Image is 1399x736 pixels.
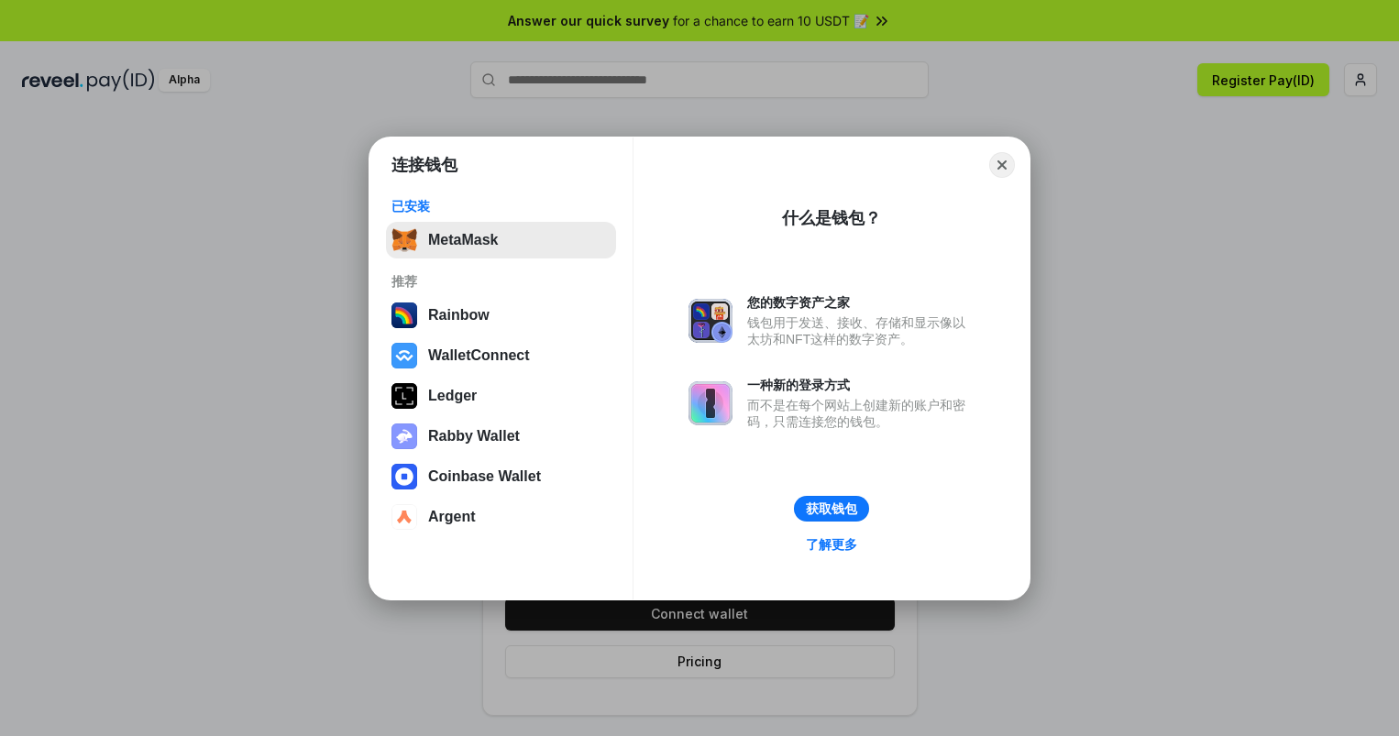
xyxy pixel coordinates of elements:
img: svg+xml,%3Csvg%20width%3D%2228%22%20height%3D%2228%22%20viewBox%3D%220%200%2028%2028%22%20fill%3D... [391,343,417,368]
div: Rabby Wallet [428,428,520,445]
div: WalletConnect [428,347,530,364]
button: MetaMask [386,222,616,258]
img: svg+xml,%3Csvg%20fill%3D%22none%22%20height%3D%2233%22%20viewBox%3D%220%200%2035%2033%22%20width%... [391,227,417,253]
div: Ledger [428,388,477,404]
h1: 连接钱包 [391,154,457,176]
button: Argent [386,499,616,535]
div: 推荐 [391,273,611,290]
button: Coinbase Wallet [386,458,616,495]
div: 已安装 [391,198,611,214]
img: svg+xml,%3Csvg%20xmlns%3D%22http%3A%2F%2Fwww.w3.org%2F2000%2Fsvg%22%20fill%3D%22none%22%20viewBox... [391,423,417,449]
div: 而不是在每个网站上创建新的账户和密码，只需连接您的钱包。 [747,397,975,430]
div: 获取钱包 [806,500,857,517]
button: WalletConnect [386,337,616,374]
div: 钱包用于发送、接收、存储和显示像以太坊和NFT这样的数字资产。 [747,314,975,347]
div: MetaMask [428,232,498,248]
img: svg+xml,%3Csvg%20xmlns%3D%22http%3A%2F%2Fwww.w3.org%2F2000%2Fsvg%22%20fill%3D%22none%22%20viewBox... [688,381,733,425]
div: 一种新的登录方式 [747,377,975,393]
button: Close [989,152,1015,178]
div: 什么是钱包？ [782,207,881,229]
img: svg+xml,%3Csvg%20xmlns%3D%22http%3A%2F%2Fwww.w3.org%2F2000%2Fsvg%22%20width%3D%2228%22%20height%3... [391,383,417,409]
div: Argent [428,509,476,525]
div: Rainbow [428,307,490,324]
img: svg+xml,%3Csvg%20width%3D%22120%22%20height%3D%22120%22%20viewBox%3D%220%200%20120%20120%22%20fil... [391,302,417,328]
img: svg+xml,%3Csvg%20width%3D%2228%22%20height%3D%2228%22%20viewBox%3D%220%200%2028%2028%22%20fill%3D... [391,464,417,489]
div: 您的数字资产之家 [747,294,975,311]
a: 了解更多 [795,533,868,556]
button: 获取钱包 [794,496,869,522]
img: svg+xml,%3Csvg%20xmlns%3D%22http%3A%2F%2Fwww.w3.org%2F2000%2Fsvg%22%20fill%3D%22none%22%20viewBox... [688,299,733,343]
img: svg+xml,%3Csvg%20width%3D%2228%22%20height%3D%2228%22%20viewBox%3D%220%200%2028%2028%22%20fill%3D... [391,504,417,530]
button: Rainbow [386,297,616,334]
div: 了解更多 [806,536,857,553]
button: Rabby Wallet [386,418,616,455]
button: Ledger [386,378,616,414]
div: Coinbase Wallet [428,468,541,485]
